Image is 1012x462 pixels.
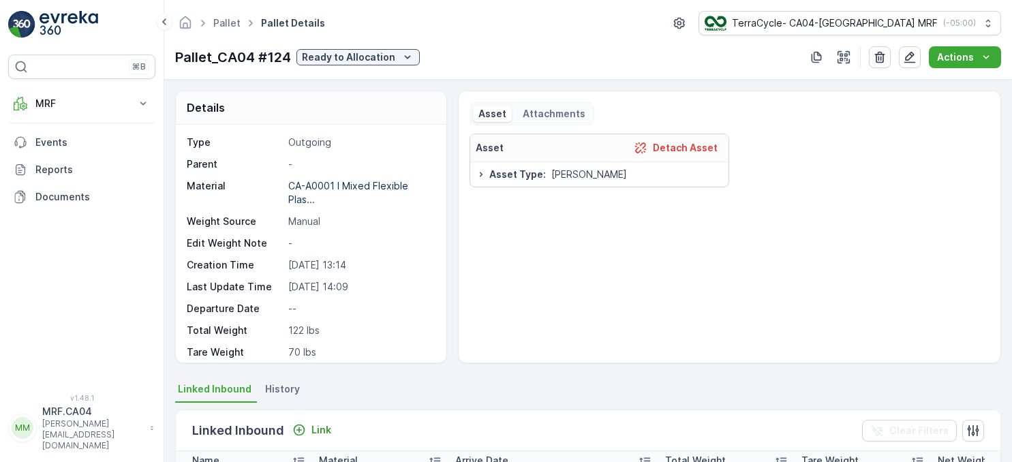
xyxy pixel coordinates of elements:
button: Actions [929,46,1001,68]
a: Reports [8,156,155,183]
p: Events [35,136,150,149]
p: Edit Weight Note [187,236,283,250]
p: Total Weight [187,324,283,337]
p: Departure Date [187,302,283,315]
span: History [265,382,300,396]
p: Details [187,99,225,116]
p: Ready to Allocation [302,50,395,64]
span: Linked Inbound [178,382,251,396]
p: Weight Source [187,215,283,228]
p: ( -05:00 ) [943,18,976,29]
button: Ready to Allocation [296,49,420,65]
p: MRF [35,97,128,110]
p: -- [288,302,432,315]
p: Attachments [523,107,585,121]
a: Documents [8,183,155,211]
img: TC_8rdWMmT_gp9TRR3.png [705,16,726,31]
button: Link [287,422,337,438]
p: 70 lbs [288,345,432,359]
button: TerraCycle- CA04-[GEOGRAPHIC_DATA] MRF(-05:00) [699,11,1001,35]
p: Reports [35,163,150,176]
p: MRF.CA04 [42,405,143,418]
p: [DATE] 14:09 [288,280,432,294]
p: Last Update Time [187,280,283,294]
p: Parent [187,157,283,171]
p: - [288,236,432,250]
p: Asset [478,107,506,121]
p: Creation Time [187,258,283,272]
button: MMMRF.CA04[PERSON_NAME][EMAIL_ADDRESS][DOMAIN_NAME] [8,405,155,451]
p: - [288,157,432,171]
p: Clear Filters [889,424,949,437]
img: logo [8,11,35,38]
p: [PERSON_NAME][EMAIL_ADDRESS][DOMAIN_NAME] [42,418,143,451]
img: logo_light-DOdMpM7g.png [40,11,98,38]
span: [PERSON_NAME] [551,168,627,181]
p: Asset [476,141,504,155]
span: Pallet Details [258,16,328,30]
p: Outgoing [288,136,432,149]
a: Pallet [213,17,241,29]
p: Detach Asset [653,141,718,155]
p: ⌘B [132,61,146,72]
p: Manual [288,215,432,228]
button: MRF [8,90,155,117]
p: Actions [937,50,974,64]
a: Events [8,129,155,156]
div: MM [12,417,33,439]
p: Tare Weight [187,345,283,359]
p: Link [311,423,331,437]
button: Detach Asset [628,140,723,156]
p: Material [187,179,283,206]
p: 122 lbs [288,324,432,337]
p: Type [187,136,283,149]
p: Pallet_CA04 #124 [175,47,291,67]
button: Clear Filters [862,420,957,442]
span: v 1.48.1 [8,394,155,402]
p: TerraCycle- CA04-[GEOGRAPHIC_DATA] MRF [732,16,938,30]
p: Documents [35,190,150,204]
a: Homepage [178,20,193,32]
p: Linked Inbound [192,421,284,440]
span: Asset Type : [489,168,546,181]
p: CA-A0001 I Mixed Flexible Plas... [288,180,408,205]
p: [DATE] 13:14 [288,258,432,272]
